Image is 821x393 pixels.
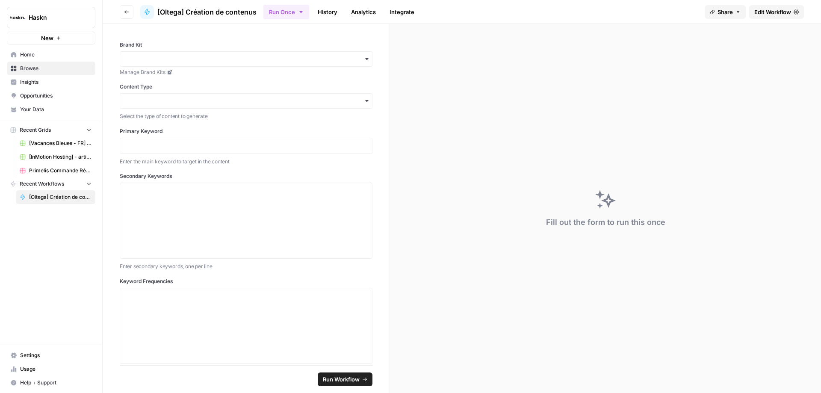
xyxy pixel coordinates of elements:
span: [Oltega] Création de contenus [157,7,257,17]
div: Fill out the form to run this once [546,216,665,228]
label: Brand Kit [120,41,372,49]
span: Recent Grids [20,126,51,134]
label: Secondary Keywords [120,172,372,180]
img: Haskn Logo [10,10,25,25]
a: Opportunities [7,89,95,103]
a: Usage [7,362,95,376]
span: Help + Support [20,379,92,387]
span: Usage [20,365,92,373]
span: Share [718,8,733,16]
a: Insights [7,75,95,89]
span: New [41,34,53,42]
button: Recent Workflows [7,177,95,190]
span: Home [20,51,92,59]
button: Run Workflow [318,372,372,386]
span: Run Workflow [323,375,360,384]
a: Integrate [384,5,419,19]
button: Help + Support [7,376,95,390]
a: Manage Brand Kits [120,68,372,76]
p: Select the type of content to generate [120,112,372,121]
span: Browse [20,65,92,72]
span: [Oltega] Création de contenus [29,193,92,201]
span: Settings [20,352,92,359]
label: Keyword Frequencies [120,278,372,285]
a: Settings [7,349,95,362]
a: Home [7,48,95,62]
button: New [7,32,95,44]
button: Workspace: Haskn [7,7,95,28]
span: Primelis Commande Rédaction Netlinking (2).csv [29,167,92,174]
span: [Vacances Bleues - FR] Pages refonte sites hôtels - Le Grand Large Grid [29,139,92,147]
span: [InMotion Hosting] - article de blog 2000 mots [29,153,92,161]
a: History [313,5,343,19]
button: Recent Grids [7,124,95,136]
a: Analytics [346,5,381,19]
a: [Oltega] Création de contenus [16,190,95,204]
span: Insights [20,78,92,86]
span: Opportunities [20,92,92,100]
button: Share [705,5,746,19]
span: Your Data [20,106,92,113]
p: Enter secondary keywords, one per line [120,262,372,271]
a: Primelis Commande Rédaction Netlinking (2).csv [16,164,95,177]
a: Your Data [7,103,95,116]
a: Browse [7,62,95,75]
a: [Vacances Bleues - FR] Pages refonte sites hôtels - Le Grand Large Grid [16,136,95,150]
a: [InMotion Hosting] - article de blog 2000 mots [16,150,95,164]
span: Recent Workflows [20,180,64,188]
p: Enter the main keyword to target in the content [120,157,372,166]
label: Primary Keyword [120,127,372,135]
a: [Oltega] Création de contenus [140,5,257,19]
span: Haskn [29,13,80,22]
a: Edit Workflow [749,5,804,19]
label: Content Type [120,83,372,91]
span: Edit Workflow [754,8,791,16]
button: Run Once [263,5,309,19]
